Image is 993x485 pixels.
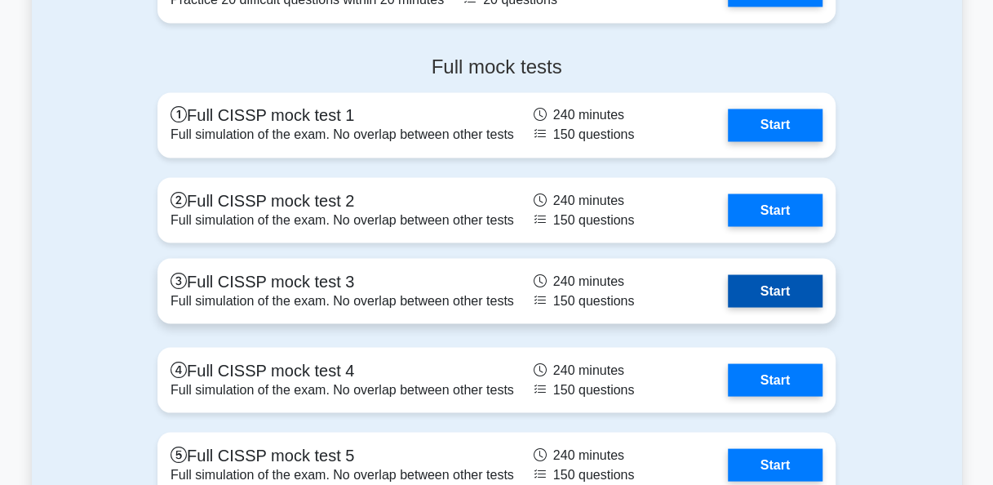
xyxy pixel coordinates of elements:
[728,274,822,307] a: Start
[728,363,822,396] a: Start
[728,194,822,226] a: Start
[157,56,836,79] h4: Full mock tests
[728,448,822,481] a: Start
[728,109,822,141] a: Start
